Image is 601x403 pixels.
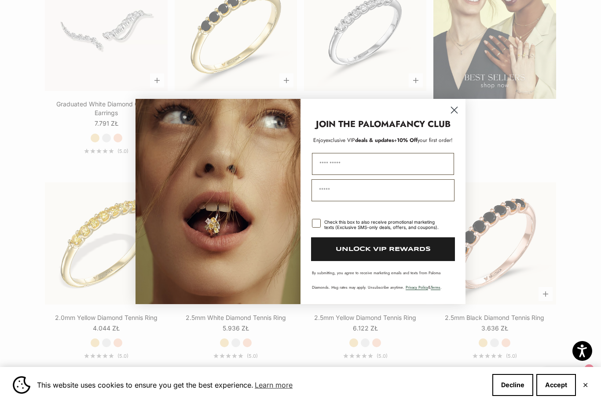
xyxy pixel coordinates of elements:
[311,179,454,201] input: Email
[394,136,453,144] span: + your first order!
[326,136,355,144] span: exclusive VIP
[324,219,443,230] div: Check this box to also receive promotional marketing texts (Exclusive SMS-only deals, offers, and...
[326,136,394,144] span: deals & updates
[447,102,462,118] button: Close dialog
[431,284,440,290] a: Terms
[536,374,576,396] button: Accept
[316,118,396,131] strong: JOIN THE PALOMA
[136,99,300,304] img: Loading...
[396,118,451,131] strong: FANCY CLUB
[313,136,326,144] span: Enjoy
[253,378,294,392] a: Learn more
[37,378,485,392] span: This website uses cookies to ensure you get the best experience.
[583,382,588,388] button: Close
[492,374,533,396] button: Decline
[406,284,442,290] span: & .
[13,376,30,394] img: Cookie banner
[312,153,454,175] input: First Name
[406,284,428,290] a: Privacy Policy
[312,270,454,290] p: By submitting, you agree to receive marketing emails and texts from Paloma Diamonds. Msg rates ma...
[311,237,455,261] button: UNLOCK VIP REWARDS
[397,136,418,144] span: 10% Off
